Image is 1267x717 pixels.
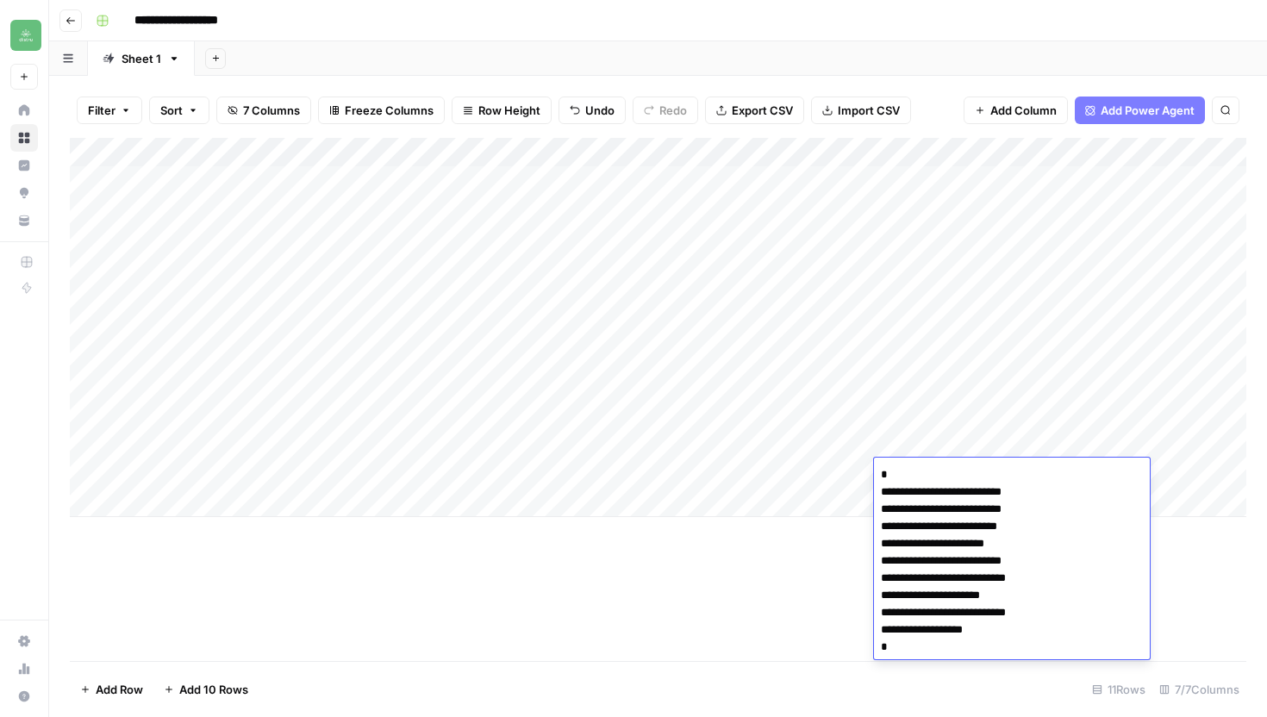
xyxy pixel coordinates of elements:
span: Export CSV [732,102,793,119]
span: Undo [585,102,615,119]
span: Freeze Columns [345,102,434,119]
button: Export CSV [705,97,804,124]
div: 11 Rows [1085,676,1152,703]
a: Opportunities [10,179,38,207]
span: Add Power Agent [1101,102,1195,119]
a: Insights [10,152,38,179]
div: Sheet 1 [122,50,161,67]
button: Freeze Columns [318,97,445,124]
div: 7/7 Columns [1152,676,1246,703]
a: Usage [10,655,38,683]
button: Add 10 Rows [153,676,259,703]
button: Row Height [452,97,552,124]
button: Import CSV [811,97,911,124]
a: Browse [10,124,38,152]
button: Redo [633,97,698,124]
span: 7 Columns [243,102,300,119]
button: Add Column [964,97,1068,124]
span: Sort [160,102,183,119]
button: Add Power Agent [1075,97,1205,124]
span: Add Row [96,681,143,698]
a: Home [10,97,38,124]
button: Filter [77,97,142,124]
button: Workspace: Distru [10,14,38,57]
button: 7 Columns [216,97,311,124]
a: Your Data [10,207,38,234]
span: Row Height [478,102,540,119]
span: Add 10 Rows [179,681,248,698]
span: Import CSV [838,102,900,119]
button: Sort [149,97,209,124]
button: Help + Support [10,683,38,710]
span: Add Column [990,102,1057,119]
button: Undo [559,97,626,124]
img: Distru Logo [10,20,41,51]
span: Filter [88,102,115,119]
a: Settings [10,627,38,655]
span: Redo [659,102,687,119]
button: Add Row [70,676,153,703]
a: Sheet 1 [88,41,195,76]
